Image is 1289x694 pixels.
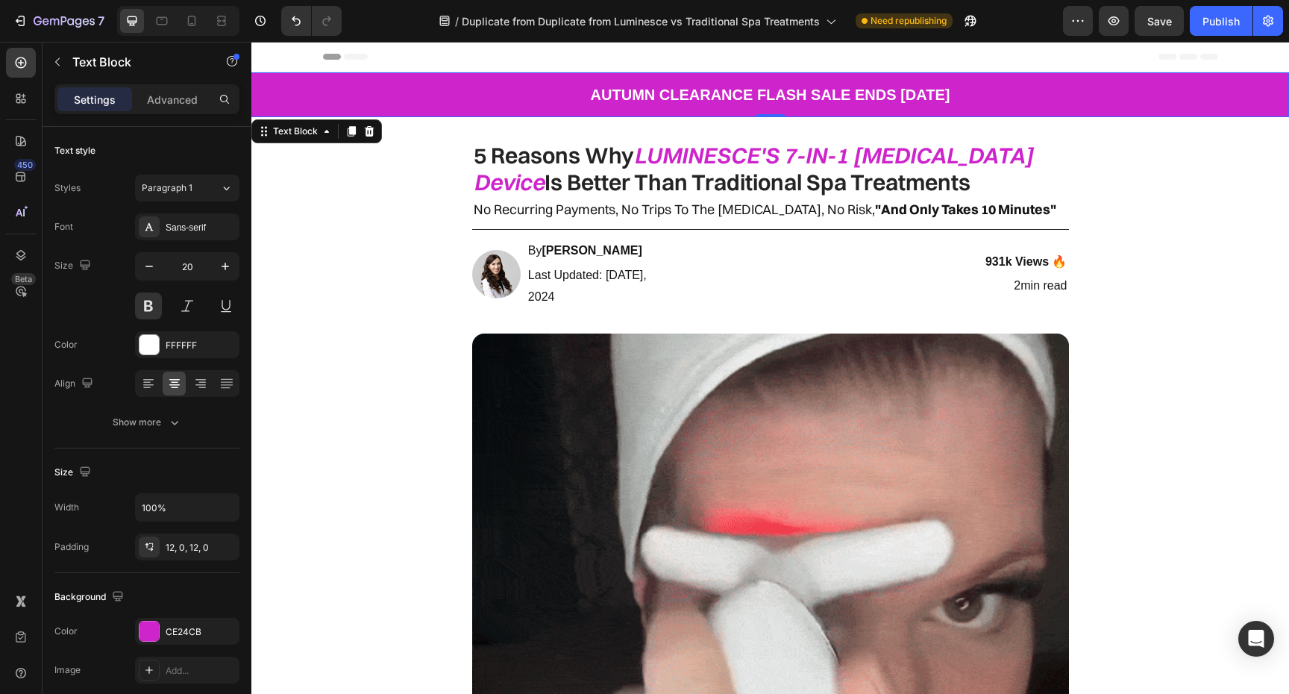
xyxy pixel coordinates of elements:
[1190,6,1252,36] button: Publish
[54,463,94,483] div: Size
[575,210,816,231] p: 931k Views 🔥
[1238,621,1274,657] div: Open Intercom Messenger
[147,92,198,107] p: Advanced
[54,587,127,607] div: Background
[54,256,94,276] div: Size
[54,501,79,514] div: Width
[222,159,805,176] span: No Recurring Payments, No Trips To The [MEDICAL_DATA], No Risk,
[72,53,199,71] p: Text Block
[6,6,111,36] button: 7
[166,664,236,678] div: Add...
[455,13,459,29] span: /
[54,409,239,436] button: Show more
[624,159,805,176] strong: "And Only Takes 10 Minutes"
[54,663,81,677] div: Image
[166,625,236,639] div: CE24CB
[166,339,236,352] div: FFFFFF
[277,198,566,220] p: By
[142,181,192,195] span: Paragraph 1
[74,92,116,107] p: Settings
[98,12,104,30] p: 7
[14,159,36,171] div: 450
[54,540,89,554] div: Padding
[251,42,1289,694] iframe: Design area
[221,208,269,257] img: gempages_524941507711468575-d367bc03-18db-425a-a061-cd1153c7888a.png
[1202,13,1240,29] div: Publish
[11,273,36,285] div: Beta
[54,181,81,195] div: Styles
[54,338,78,351] div: Color
[1147,15,1172,28] span: Save
[462,13,820,29] span: Duplicate from Duplicate from Luminesce vs Traditional Spa Treatments
[166,541,236,554] div: 12, 0, 12, 0
[166,221,236,234] div: Sans-serif
[135,175,239,201] button: Paragraph 1
[291,202,391,215] strong: [PERSON_NAME]
[54,220,73,234] div: Font
[54,625,78,638] div: Color
[871,14,947,28] span: Need republishing
[575,234,816,255] p: 2min read
[136,494,239,521] input: Auto
[54,144,95,157] div: Text style
[54,374,96,394] div: Align
[293,127,719,154] span: Is Better Than Traditional Spa Treatments
[281,6,342,36] div: Undo/Redo
[277,223,566,245] p: Last Updated: [DATE],
[277,245,566,266] p: 2024
[1135,6,1184,36] button: Save
[113,415,182,430] div: Show more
